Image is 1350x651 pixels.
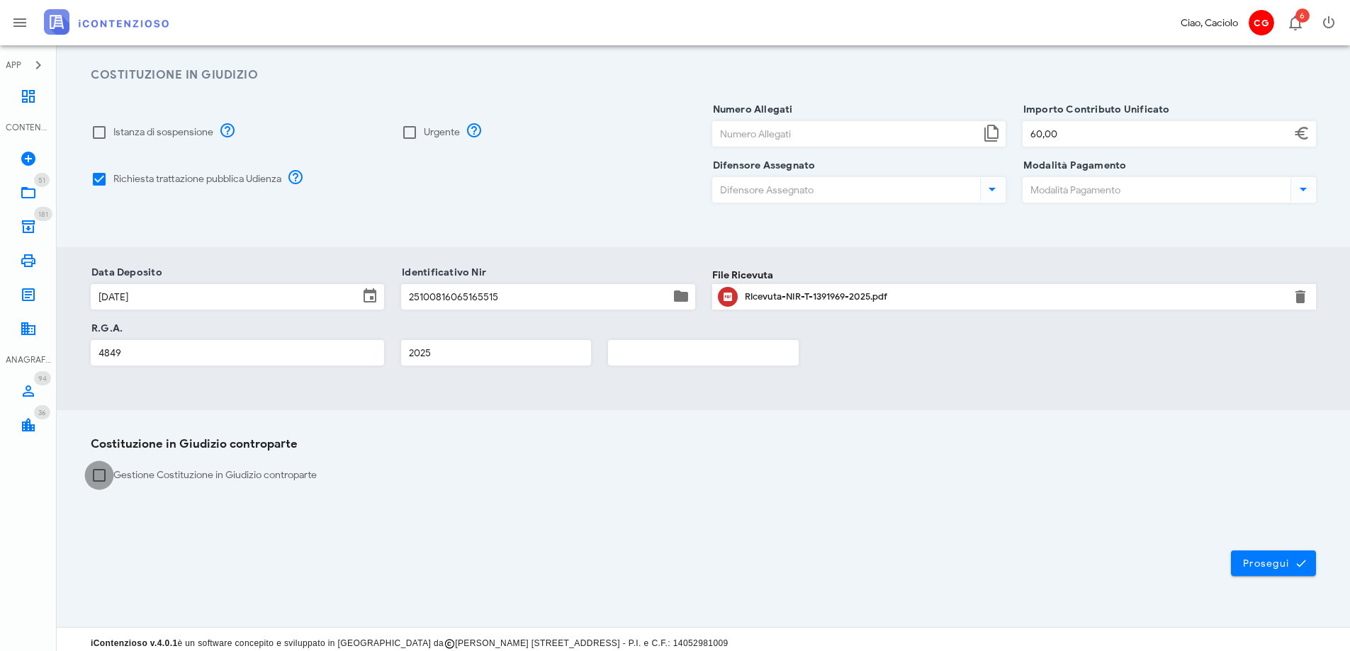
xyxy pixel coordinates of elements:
[44,9,169,35] img: logo-text-2x.png
[718,287,738,307] button: Clicca per aprire un'anteprima del file o scaricarlo
[38,408,46,417] span: 36
[91,436,1316,453] h3: Costituzione in Giudizio controparte
[1019,159,1127,173] label: Modalità Pagamento
[1231,550,1316,576] button: Prosegui
[91,638,177,648] strong: iContenzioso v.4.0.1
[1019,103,1170,117] label: Importo Contributo Unificato
[1292,288,1309,305] button: Elimina
[713,178,977,202] input: Difensore Assegnato
[402,285,669,309] input: Identificativo Nir
[87,266,162,280] label: Data Deposito
[713,122,980,146] input: Numero Allegati
[1244,6,1278,40] button: CG
[1181,16,1238,30] div: Ciao, Caciolo
[34,207,52,221] span: Distintivo
[709,159,816,173] label: Difensore Assegnato
[113,125,213,140] label: Istanza di sospensione
[1023,178,1288,202] input: Modalità Pagamento
[1023,122,1290,146] input: Importo Contributo Unificato
[113,172,281,186] label: Richiesta trattazione pubblica Udienza
[424,125,460,140] label: Urgente
[34,173,50,187] span: Distintivo
[91,341,383,365] input: R.G.A.
[6,353,51,366] div: ANAGRAFICA
[113,468,1316,482] label: Gestione Costituzione in Giudizio controparte
[712,268,773,283] label: File Ricevuta
[1242,557,1305,570] span: Prosegui
[38,210,48,219] span: 181
[1278,6,1312,40] button: Distintivo
[745,285,1284,308] div: Clicca per aprire un'anteprima del file o scaricarlo
[38,176,45,185] span: 51
[38,374,47,383] span: 94
[91,67,1316,84] h3: Costituzione in Giudizio
[34,405,50,419] span: Distintivo
[34,371,51,385] span: Distintivo
[745,291,1284,302] div: Ricevuta-NIR-T-1391969-2025.pdf
[709,103,793,117] label: Numero Allegati
[1249,10,1274,35] span: CG
[6,121,51,134] div: CONTENZIOSO
[1295,9,1310,23] span: Distintivo
[87,322,123,336] label: R.G.A.
[398,266,486,280] label: Identificativo Nir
